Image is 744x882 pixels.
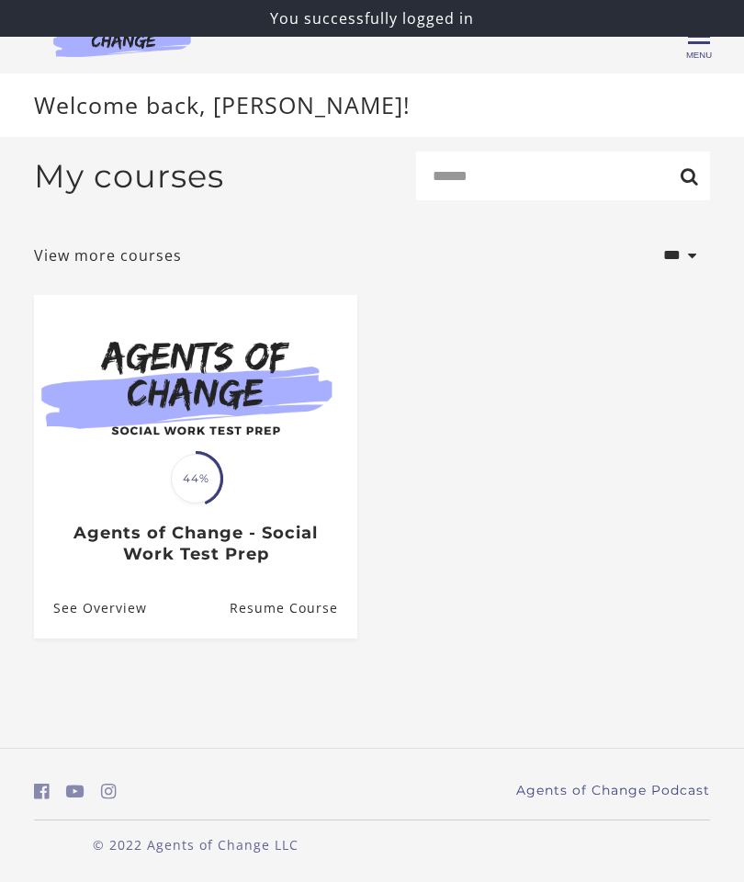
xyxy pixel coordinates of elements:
p: © 2022 Agents of Change LLC [34,835,357,854]
a: https://www.youtube.com/c/AgentsofChangeTestPrepbyMeaganMitchell (Open in a new window) [66,778,85,805]
a: https://www.facebook.com/groups/aswbtestprep (Open in a new window) [34,778,50,805]
i: https://www.instagram.com/agentsofchangeprep/ (Open in a new window) [101,783,117,800]
a: Agents of Change - Social Work Test Prep: See Overview [34,579,147,639]
a: Agents of Change - Social Work Test Prep: Resume Course [230,579,357,639]
a: View more courses [34,244,182,266]
h3: Agents of Change - Social Work Test Prep [53,523,337,564]
a: https://www.instagram.com/agentsofchangeprep/ (Open in a new window) [101,778,117,805]
span: Menu [686,50,712,60]
h2: My courses [34,157,224,196]
i: https://www.youtube.com/c/AgentsofChangeTestPrepbyMeaganMitchell (Open in a new window) [66,783,85,800]
a: Agents of Change Podcast [516,781,710,800]
p: Welcome back, [PERSON_NAME]! [34,88,710,123]
p: You successfully logged in [7,7,737,29]
span: 44% [171,454,220,503]
i: https://www.facebook.com/groups/aswbtestprep (Open in a new window) [34,783,50,800]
